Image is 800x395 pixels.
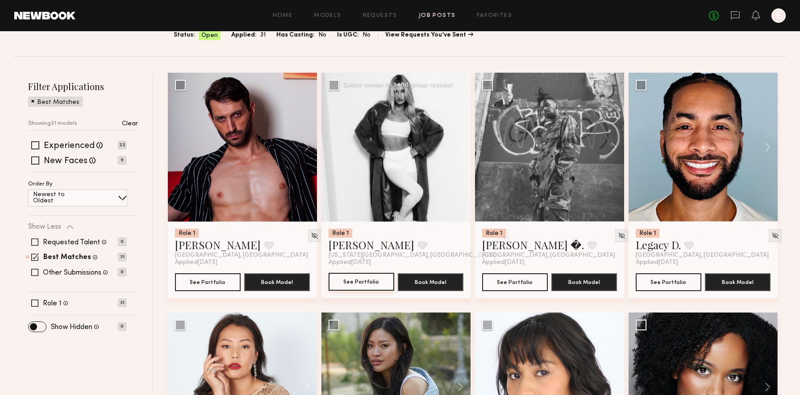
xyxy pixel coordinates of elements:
a: Book Model [244,278,310,285]
span: Status: [174,30,195,40]
button: See Portfolio [175,273,241,291]
span: [US_STATE][GEOGRAPHIC_DATA], [GEOGRAPHIC_DATA] [329,252,496,259]
h2: Filter Applications [28,80,138,92]
a: View Requests You’ve Sent [385,32,473,38]
label: Experienced [44,142,95,151]
p: Show Less [28,223,61,230]
div: Select model to send group request [344,82,454,88]
img: Unhide Model [771,232,779,239]
p: 31 [118,299,126,307]
label: Requested Talent [43,239,100,246]
span: Applied: [231,30,257,40]
a: [PERSON_NAME] [329,238,414,252]
p: 0 [118,322,126,331]
p: Clear [122,121,138,127]
a: [PERSON_NAME] �. [482,238,584,252]
button: Book Model [244,273,310,291]
p: 0 [118,238,126,246]
a: Requests [363,13,397,19]
a: See Portfolio [329,273,394,291]
span: No [318,30,326,40]
label: New Faces [44,157,87,166]
span: 31 [260,30,266,40]
div: Applied [DATE] [329,259,463,266]
p: 22 [118,141,126,149]
div: Role 1 [482,229,506,238]
span: [GEOGRAPHIC_DATA], [GEOGRAPHIC_DATA] [636,252,769,259]
div: Role 1 [636,229,659,238]
p: Best Matches [37,99,79,106]
label: Best Matches [43,254,91,261]
button: See Portfolio [329,273,394,291]
p: Showing 31 models [28,121,77,127]
a: Legacy D. [636,238,681,252]
span: Open [201,31,218,40]
span: [GEOGRAPHIC_DATA], [GEOGRAPHIC_DATA] [482,252,615,259]
a: E [771,8,786,23]
div: Role 1 [329,229,352,238]
label: Role 1 [43,300,62,307]
p: Newest to Oldest [33,192,86,204]
a: Book Model [705,278,771,285]
span: No [362,30,371,40]
a: Favorites [477,13,512,19]
button: See Portfolio [482,273,548,291]
div: Applied [DATE] [482,259,617,266]
label: Other Submissions [43,269,101,276]
div: Applied [DATE] [175,259,310,266]
a: Home [273,13,293,19]
button: Book Model [551,273,617,291]
span: [GEOGRAPHIC_DATA], [GEOGRAPHIC_DATA] [175,252,308,259]
span: Is UGC: [337,30,359,40]
a: Models [314,13,341,19]
div: Applied [DATE] [636,259,771,266]
div: Role 1 [175,229,199,238]
p: 9 [118,156,126,165]
a: Book Model [551,278,617,285]
span: Has Casting: [276,30,315,40]
a: Job Posts [419,13,456,19]
button: Book Model [398,273,463,291]
p: 0 [118,268,126,276]
img: Unhide Model [311,232,318,239]
button: Book Model [705,273,771,291]
p: 31 [118,253,126,261]
img: Unhide Model [618,232,625,239]
a: [PERSON_NAME] [175,238,261,252]
p: Order By [28,181,53,187]
button: See Portfolio [636,273,701,291]
label: Show Hidden [51,324,92,331]
a: Book Model [398,278,463,285]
